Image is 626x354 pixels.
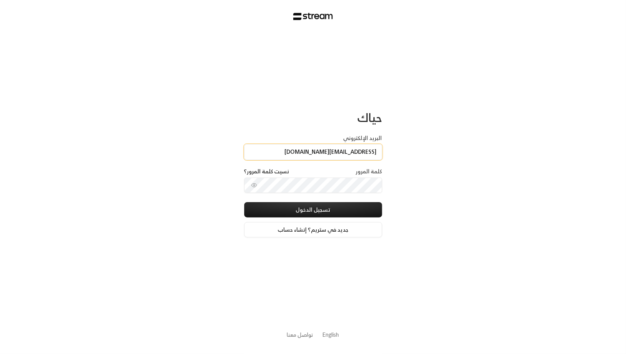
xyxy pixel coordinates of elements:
[244,202,382,217] button: تسجيل الدخول
[356,168,382,175] label: كلمة المرور
[323,328,339,342] a: English
[287,330,314,339] a: تواصل معنا
[358,107,382,128] span: حياك
[244,168,289,175] a: نسيت كلمة المرور؟
[287,331,314,339] button: تواصل معنا
[248,179,260,191] button: toggle password visibility
[244,222,382,237] a: جديد في ستريم؟ إنشاء حساب
[343,134,382,142] label: البريد الإلكتروني
[293,13,333,20] img: Stream Logo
